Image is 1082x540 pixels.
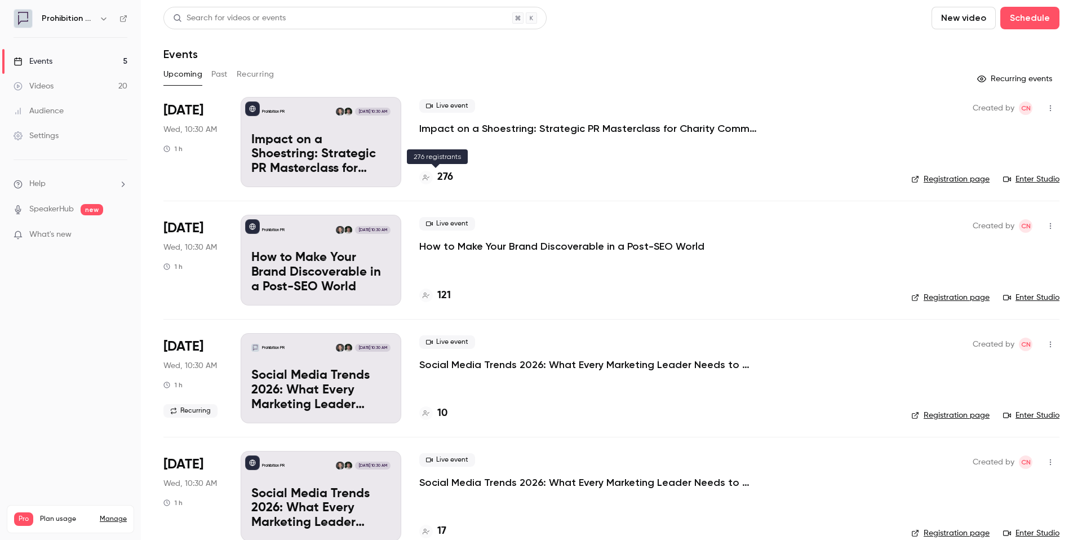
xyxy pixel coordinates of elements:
[973,338,1014,351] span: Created by
[1019,101,1032,115] span: Chris Norton
[14,512,33,526] span: Pro
[241,333,401,423] a: Social Media Trends 2026: What Every Marketing Leader Needs to KnowProhibition PRWill OckendenChr...
[163,380,183,389] div: 1 h
[911,292,990,303] a: Registration page
[1019,219,1032,233] span: Chris Norton
[211,65,228,83] button: Past
[1003,528,1059,539] a: Enter Studio
[29,178,46,190] span: Help
[419,170,453,185] a: 276
[237,65,274,83] button: Recurring
[163,47,198,61] h1: Events
[163,65,202,83] button: Upcoming
[114,230,127,240] iframe: Noticeable Trigger
[163,124,217,135] span: Wed, 10:30 AM
[1019,455,1032,469] span: Chris Norton
[336,344,344,352] img: Chris Norton
[355,344,390,352] span: [DATE] 10:30 AM
[14,56,52,67] div: Events
[163,338,203,356] span: [DATE]
[419,358,757,371] a: Social Media Trends 2026: What Every Marketing Leader Needs to Know
[163,97,223,187] div: Oct 15 Wed, 10:30 AM (Europe/London)
[1003,174,1059,185] a: Enter Studio
[336,462,344,470] img: Chris Norton
[251,369,391,412] p: Social Media Trends 2026: What Every Marketing Leader Needs to Know
[163,498,183,507] div: 1 h
[336,226,344,234] img: Chris Norton
[29,229,72,241] span: What's new
[241,97,401,187] a: Impact on a Shoestring: Strategic PR Masterclass for Charity Comms TeamsProhibition PRWill Ockend...
[163,262,183,271] div: 1 h
[344,462,352,470] img: Will Ockenden
[419,99,475,113] span: Live event
[344,108,352,116] img: Will Ockenden
[437,524,446,539] h4: 17
[163,101,203,119] span: [DATE]
[1003,292,1059,303] a: Enter Studio
[251,487,391,530] p: Social Media Trends 2026: What Every Marketing Leader Needs to Know
[932,7,996,29] button: New video
[163,219,203,237] span: [DATE]
[163,144,183,153] div: 1 h
[1021,219,1031,233] span: CN
[14,10,32,28] img: Prohibition PR
[163,242,217,253] span: Wed, 10:30 AM
[419,406,447,421] a: 10
[14,130,59,141] div: Settings
[973,455,1014,469] span: Created by
[419,122,757,135] a: Impact on a Shoestring: Strategic PR Masterclass for Charity Comms Teams
[973,101,1014,115] span: Created by
[1019,338,1032,351] span: Chris Norton
[336,108,344,116] img: Chris Norton
[419,240,704,253] a: How to Make Your Brand Discoverable in a Post-SEO World
[262,227,285,233] p: Prohibition PR
[40,515,93,524] span: Plan usage
[163,333,223,423] div: Jan 21 Wed, 10:30 AM (Europe/London)
[355,462,390,470] span: [DATE] 10:30 AM
[437,170,453,185] h4: 276
[100,515,127,524] a: Manage
[173,12,286,24] div: Search for videos or events
[163,360,217,371] span: Wed, 10:30 AM
[911,174,990,185] a: Registration page
[344,226,352,234] img: Will Ockenden
[251,133,391,176] p: Impact on a Shoestring: Strategic PR Masterclass for Charity Comms Teams
[911,410,990,421] a: Registration page
[419,524,446,539] a: 17
[972,70,1059,88] button: Recurring events
[241,215,401,305] a: How to Make Your Brand Discoverable in a Post-SEO WorldProhibition PRWill OckendenChris Norton[DA...
[355,226,390,234] span: [DATE] 10:30 AM
[1003,410,1059,421] a: Enter Studio
[1021,455,1031,469] span: CN
[81,204,103,215] span: new
[251,251,391,294] p: How to Make Your Brand Discoverable in a Post-SEO World
[1021,101,1031,115] span: CN
[419,288,451,303] a: 121
[262,345,285,351] p: Prohibition PR
[163,455,203,473] span: [DATE]
[419,476,757,489] a: Social Media Trends 2026: What Every Marketing Leader Needs to Know
[437,288,451,303] h4: 121
[14,81,54,92] div: Videos
[163,215,223,305] div: Nov 5 Wed, 10:30 AM (Europe/London)
[419,453,475,467] span: Live event
[1000,7,1059,29] button: Schedule
[419,335,475,349] span: Live event
[163,404,218,418] span: Recurring
[437,406,447,421] h4: 10
[355,108,390,116] span: [DATE] 10:30 AM
[14,105,64,117] div: Audience
[1021,338,1031,351] span: CN
[262,463,285,468] p: Prohibition PR
[419,217,475,231] span: Live event
[911,528,990,539] a: Registration page
[29,203,74,215] a: SpeakerHub
[163,478,217,489] span: Wed, 10:30 AM
[14,178,127,190] li: help-dropdown-opener
[262,109,285,114] p: Prohibition PR
[973,219,1014,233] span: Created by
